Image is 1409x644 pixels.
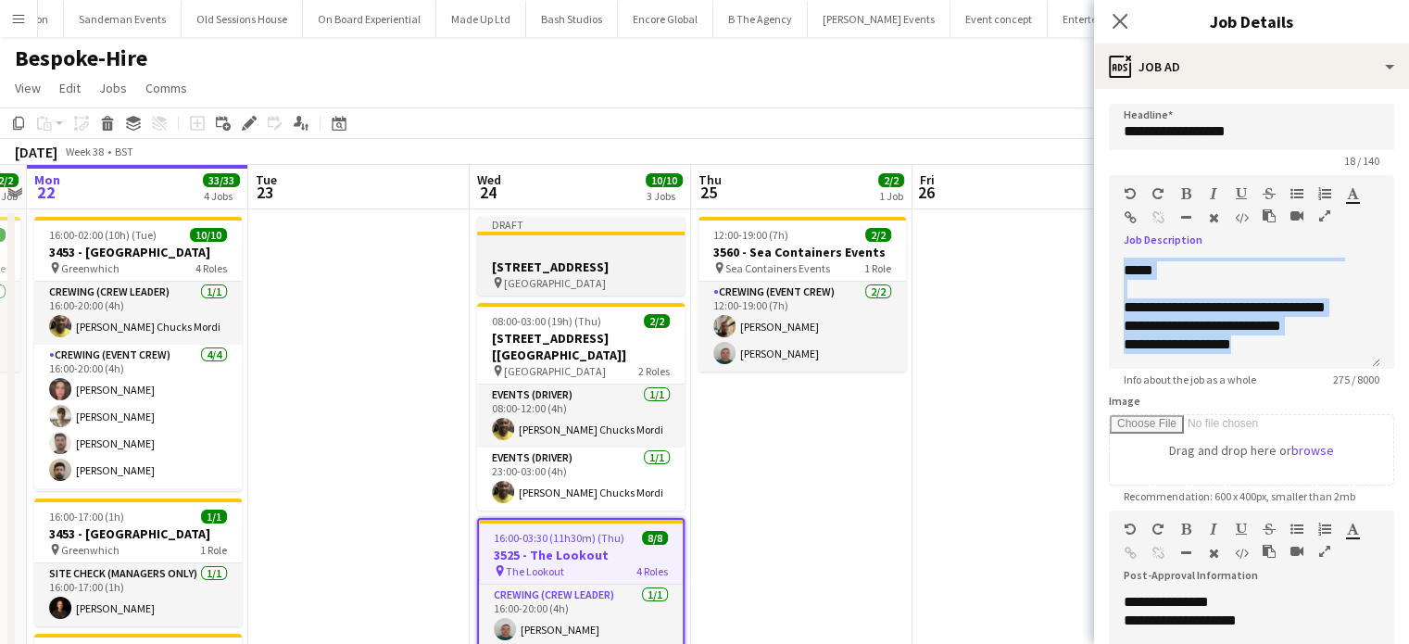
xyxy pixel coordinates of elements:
span: Edit [59,80,81,96]
button: Unordered List [1290,186,1303,201]
span: 10/10 [190,228,227,242]
span: 25 [696,182,722,203]
button: Clear Formatting [1207,210,1220,225]
span: 1 Role [864,261,891,275]
button: Bold [1179,522,1192,537]
div: 16:00-17:00 (1h)1/13453 - [GEOGRAPHIC_DATA] Greenwhich1 RoleSite Check (Managers Only)1/116:00-17... [34,499,242,626]
button: Horizontal Line [1179,546,1192,561]
button: HTML Code [1235,210,1248,225]
span: 12:00-19:00 (7h) [713,228,788,242]
button: Paste as plain text [1263,544,1276,559]
span: 24 [474,182,501,203]
button: [PERSON_NAME] Events [808,1,950,37]
button: Paste as plain text [1263,208,1276,223]
span: View [15,80,41,96]
span: 1 Role [200,543,227,557]
app-card-role: Events (Driver)1/108:00-12:00 (4h)[PERSON_NAME] Chucks Mordi [477,385,685,448]
span: 2/2 [865,228,891,242]
button: Text Color [1346,522,1359,537]
span: 26 [917,182,935,203]
button: Unordered List [1290,522,1303,537]
button: Italic [1207,186,1220,201]
app-job-card: Draft[STREET_ADDRESS] [GEOGRAPHIC_DATA] [477,217,685,296]
span: 23 [253,182,277,203]
span: [GEOGRAPHIC_DATA] [504,364,606,378]
button: Undo [1124,186,1137,201]
a: Jobs [92,76,134,100]
button: Redo [1151,186,1164,201]
h3: Job Details [1094,9,1409,33]
button: B The Agency [713,1,808,37]
span: 4 Roles [195,261,227,275]
button: Sandeman Events [64,1,182,37]
span: 16:00-02:00 (10h) (Tue) [49,228,157,242]
button: Entertec [1048,1,1118,37]
div: 4 Jobs [204,189,239,203]
span: 4 Roles [636,564,668,578]
button: Insert Link [1124,210,1137,225]
app-job-card: 08:00-03:00 (19h) (Thu)2/2[STREET_ADDRESS] [[GEOGRAPHIC_DATA]] [GEOGRAPHIC_DATA]2 RolesEvents (Dr... [477,303,685,511]
div: BST [115,145,133,158]
button: Old Sessions House [182,1,303,37]
span: 08:00-03:00 (19h) (Thu) [492,314,601,328]
div: 1 Job [879,189,903,203]
button: Strikethrough [1263,186,1276,201]
span: 16:00-17:00 (1h) [49,510,124,524]
button: Bash Studios [526,1,618,37]
span: Mon [34,171,60,188]
button: Undo [1124,522,1137,537]
button: Ordered List [1318,522,1331,537]
span: Week 38 [61,145,107,158]
div: Job Ad [1094,44,1409,89]
h3: 3453 - [GEOGRAPHIC_DATA] [34,244,242,260]
span: Info about the job as a whole [1109,373,1271,386]
button: Event concept [950,1,1048,37]
button: Text Color [1346,186,1359,201]
app-card-role: Crewing (Event Crew)2/212:00-19:00 (7h)[PERSON_NAME][PERSON_NAME] [698,282,906,372]
span: Tue [256,171,277,188]
span: The Lookout [506,564,564,578]
button: Insert video [1290,208,1303,223]
span: 22 [31,182,60,203]
span: 33/33 [203,173,240,187]
h1: Bespoke-Hire [15,44,147,72]
span: 2 Roles [638,364,670,378]
button: Underline [1235,186,1248,201]
button: Encore Global [618,1,713,37]
button: Bold [1179,186,1192,201]
span: Jobs [99,80,127,96]
span: Thu [698,171,722,188]
h3: 3525 - The Lookout [479,547,683,563]
span: Greenwhich [61,261,120,275]
h3: [STREET_ADDRESS] [[GEOGRAPHIC_DATA]] [477,330,685,363]
app-card-role: Crewing (Crew Leader)1/116:00-20:00 (4h)[PERSON_NAME] Chucks Mordi [34,282,242,345]
span: 2/2 [644,314,670,328]
div: 3 Jobs [647,189,682,203]
h3: [STREET_ADDRESS] [477,259,685,275]
span: 8/8 [642,531,668,545]
a: View [7,76,48,100]
button: Clear Formatting [1207,546,1220,561]
span: Comms [145,80,187,96]
button: Fullscreen [1318,208,1331,223]
span: 18 / 140 [1329,154,1394,168]
span: 1/1 [201,510,227,524]
span: 16:00-03:30 (11h30m) (Thu) [494,531,624,545]
span: [GEOGRAPHIC_DATA] [504,276,606,290]
button: Made Up Ltd [436,1,526,37]
span: 10/10 [646,173,683,187]
app-job-card: 16:00-02:00 (10h) (Tue)10/103453 - [GEOGRAPHIC_DATA] Greenwhich4 RolesCrewing (Crew Leader)1/116:... [34,217,242,491]
button: Horizontal Line [1179,210,1192,225]
app-job-card: 12:00-19:00 (7h)2/23560 - Sea Containers Events Sea Containers Events1 RoleCrewing (Event Crew)2/... [698,217,906,372]
button: Ordered List [1318,186,1331,201]
button: Strikethrough [1263,522,1276,537]
button: Italic [1207,522,1220,537]
button: HTML Code [1235,546,1248,561]
span: Recommendation: 600 x 400px, smaller than 2mb [1109,489,1370,503]
span: Sea Containers Events [725,261,830,275]
span: 2/2 [878,173,904,187]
